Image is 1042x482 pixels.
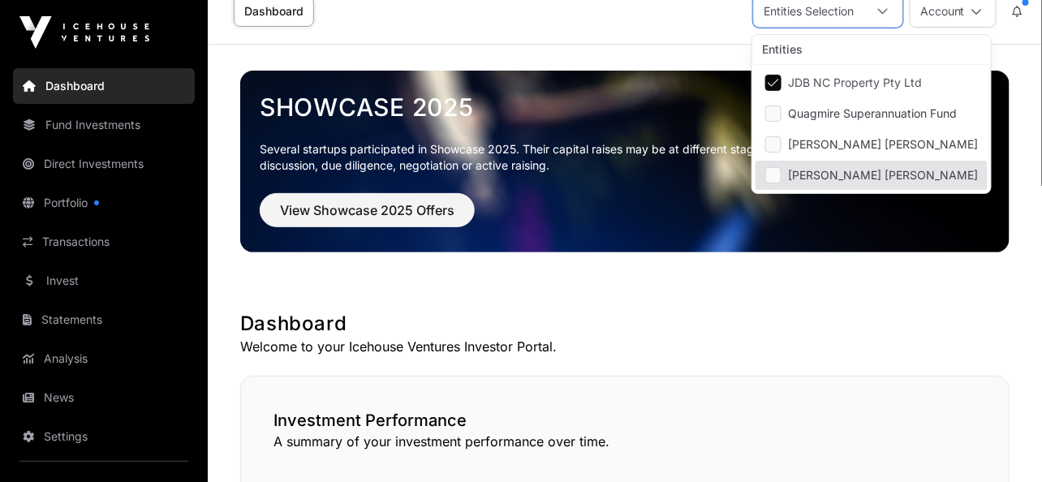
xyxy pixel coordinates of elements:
[13,380,195,415] a: News
[13,302,195,338] a: Statements
[13,68,195,104] a: Dashboard
[752,35,991,65] div: Entities
[788,170,978,181] span: [PERSON_NAME] [PERSON_NAME]
[756,130,988,159] li: Stuart James Johnstone
[756,99,988,128] li: Quagmire Superannuation Fund
[13,146,195,182] a: Direct Investments
[788,139,978,150] span: [PERSON_NAME] [PERSON_NAME]
[13,419,195,454] a: Settings
[13,263,195,299] a: Invest
[260,93,990,122] a: Showcase 2025
[280,200,454,220] span: View Showcase 2025 Offers
[273,432,976,451] p: A summary of your investment performance over time.
[240,71,1010,252] img: Showcase 2025
[240,337,1010,356] p: Welcome to your Icehouse Ventures Investor Portal.
[788,77,922,88] span: JDB NC Property Pty Ltd
[13,107,195,143] a: Fund Investments
[240,311,1010,337] h1: Dashboard
[260,141,805,174] p: Several startups participated in Showcase 2025. Their capital raises may be at different stages o...
[19,16,149,49] img: Icehouse Ventures Logo
[788,108,957,119] span: Quagmire Superannuation Fund
[752,65,991,193] ul: Option List
[13,185,195,221] a: Portfolio
[961,404,1042,482] iframe: Chat Widget
[13,341,195,377] a: Analysis
[260,193,475,227] button: View Showcase 2025 Offers
[756,68,988,97] li: JDB NC Property Pty Ltd
[13,224,195,260] a: Transactions
[260,209,475,226] a: View Showcase 2025 Offers
[756,161,988,190] li: Penelope Sue Johnstone
[273,409,976,432] h2: Investment Performance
